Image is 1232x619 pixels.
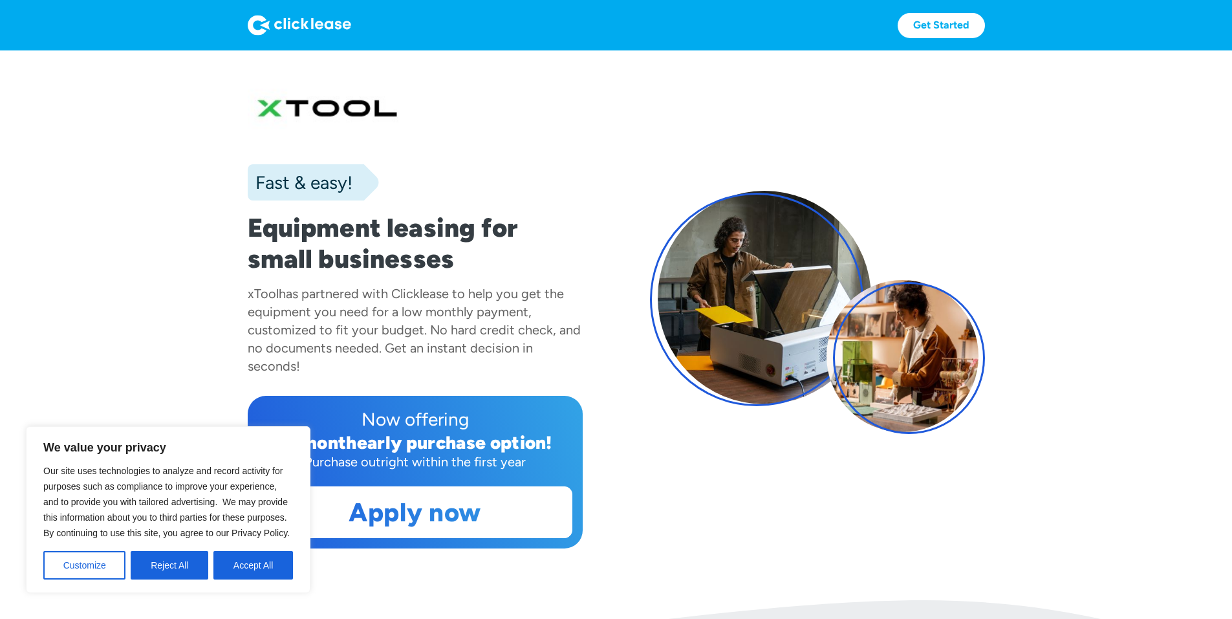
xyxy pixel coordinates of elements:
[248,15,351,36] img: Logo
[258,453,572,471] div: Purchase outright within the first year
[43,551,125,580] button: Customize
[248,212,583,274] h1: Equipment leasing for small businesses
[277,431,357,453] div: 12 month
[131,551,208,580] button: Reject All
[26,426,310,593] div: We value your privacy
[43,466,290,538] span: Our site uses technologies to analyze and record activity for purposes such as compliance to impr...
[259,487,572,538] a: Apply now
[898,13,985,38] a: Get Started
[43,440,293,455] p: We value your privacy
[357,431,552,453] div: early purchase option!
[213,551,293,580] button: Accept All
[258,406,572,432] div: Now offering
[248,169,352,195] div: Fast & easy!
[248,286,279,301] div: xTool
[248,286,581,374] div: has partnered with Clicklease to help you get the equipment you need for a low monthly payment, c...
